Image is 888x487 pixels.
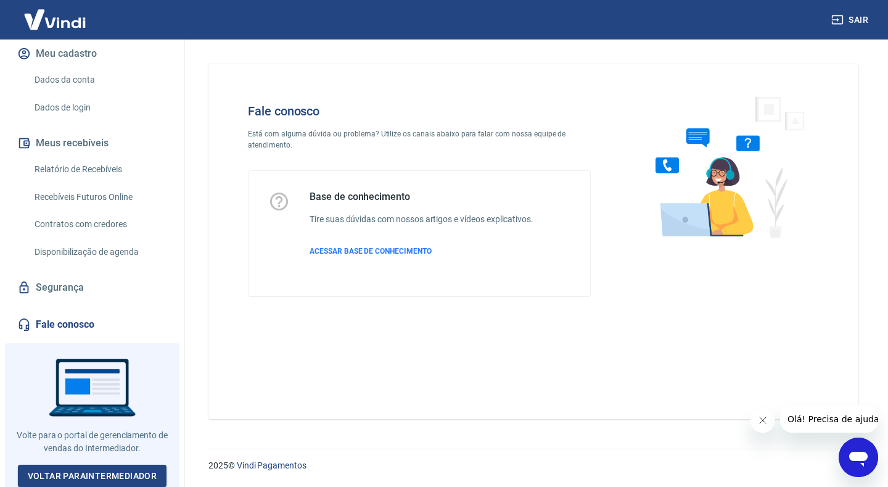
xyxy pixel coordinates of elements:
[30,95,170,120] a: Dados de login
[839,438,878,477] iframe: Botão para abrir a janela de mensagens
[15,311,170,338] a: Fale conosco
[30,67,170,93] a: Dados da conta
[829,9,873,31] button: Sair
[310,246,533,257] a: ACESSAR BASE DE CONHECIMENTO
[631,84,818,249] img: Fale conosco
[30,157,170,182] a: Relatório de Recebíveis
[310,191,533,203] h5: Base de conhecimento
[750,408,775,433] iframe: Fechar mensagem
[30,239,170,265] a: Disponibilização de agenda
[310,247,432,256] span: ACESSAR BASE DE CONHECIMENTO
[7,9,104,19] span: Olá! Precisa de ajuda?
[15,40,170,67] button: Meu cadastro
[780,406,878,433] iframe: Mensagem da empresa
[15,1,95,38] img: Vindi
[15,130,170,157] button: Meus recebíveis
[30,185,170,210] a: Recebíveis Futuros Online
[237,460,306,470] a: Vindi Pagamentos
[30,212,170,237] a: Contratos com credores
[310,213,533,226] h6: Tire suas dúvidas com nossos artigos e vídeos explicativos.
[248,128,591,151] p: Está com alguma dúvida ou problema? Utilize os canais abaixo para falar com nossa equipe de atend...
[208,459,858,472] p: 2025 ©
[15,274,170,301] a: Segurança
[248,104,591,119] h4: Fale conosco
